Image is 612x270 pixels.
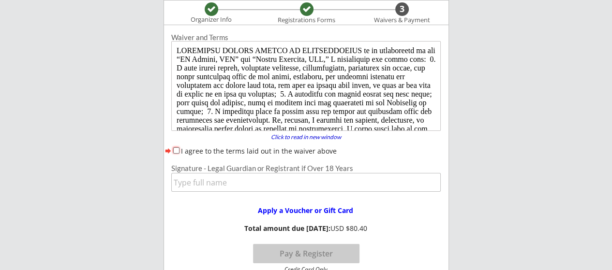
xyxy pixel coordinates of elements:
div: Click to read in new window [265,134,347,140]
input: Type full name [171,173,441,192]
label: I agree to the terms laid out in the waiver above [181,146,337,156]
a: Click to read in new window [265,134,347,142]
div: USD $80.40 [239,225,373,233]
div: Apply a Voucher or Gift Card [243,207,368,214]
div: Waivers & Payment [369,16,435,24]
div: Registrations Forms [273,16,340,24]
div: Signature - Legal Guardian or Registrant if Over 18 Years [171,165,441,172]
button: forward [164,146,172,156]
button: Pay & Register [253,244,359,263]
strong: Total amount due [DATE]: [244,224,330,233]
div: 3 [395,4,409,14]
div: Organizer Info [185,16,238,24]
div: Waiver and Terms [171,34,441,41]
